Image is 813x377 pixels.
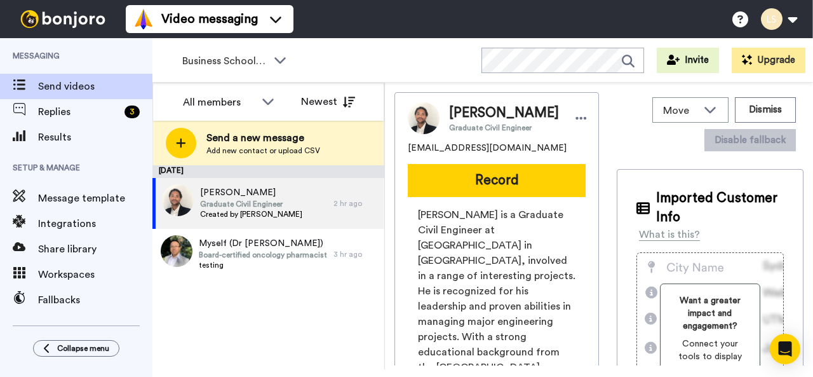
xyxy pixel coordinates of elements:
[161,235,192,267] img: c70b5e5a-58a8-4e7a-a64b-6e0fdd60cd2d.jpg
[161,10,258,28] span: Video messaging
[333,198,378,209] div: 2 hr ago
[671,294,749,332] span: Want a greater impact and engagement?
[38,216,152,231] span: Integrations
[38,79,152,94] span: Send videos
[408,102,440,134] img: Image of Eugene Assan
[38,267,152,282] span: Workspaces
[663,103,697,118] span: Move
[38,130,152,145] span: Results
[200,199,302,209] span: Graduate Civil Engineer
[182,53,267,69] span: Business School 2025
[152,165,384,178] div: [DATE]
[292,89,365,114] button: Newest
[449,104,559,123] span: [PERSON_NAME]
[38,104,119,120] span: Replies
[38,292,152,308] span: Fallbacks
[57,343,109,353] span: Collapse menu
[735,97,796,123] button: Dismiss
[38,242,152,257] span: Share library
[124,106,140,118] div: 3
[15,10,111,28] img: bj-logo-header-white.svg
[162,184,194,216] img: 95712699-1d76-412f-95a0-6f8058350f25.jpg
[133,9,154,29] img: vm-color.svg
[200,209,302,219] span: Created by [PERSON_NAME]
[732,48,805,73] button: Upgrade
[657,48,719,73] button: Invite
[199,237,327,250] span: Myself (Dr [PERSON_NAME])
[33,340,119,357] button: Collapse menu
[639,227,700,242] div: What is this?
[449,123,559,133] span: Graduate Civil Engineer
[206,130,320,146] span: Send a new message
[704,129,796,151] button: Disable fallback
[183,95,255,110] div: All members
[38,191,152,206] span: Message template
[206,146,320,156] span: Add new contact or upload CSV
[656,189,784,227] span: Imported Customer Info
[199,250,327,260] span: Board-certified oncology pharmacist and [MEDICAL_DATA] specialist
[333,249,378,259] div: 3 hr ago
[200,186,302,199] span: [PERSON_NAME]
[408,142,567,154] span: [EMAIL_ADDRESS][DOMAIN_NAME]
[199,260,327,270] span: testing
[408,164,586,197] button: Record
[770,334,800,364] div: Open Intercom Messenger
